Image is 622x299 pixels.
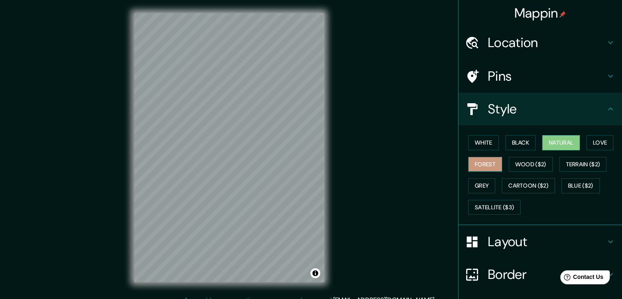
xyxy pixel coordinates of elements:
[468,135,499,150] button: White
[509,157,553,172] button: Wood ($2)
[310,268,320,278] button: Toggle attribution
[559,157,607,172] button: Terrain ($2)
[561,178,600,193] button: Blue ($2)
[488,34,606,51] h4: Location
[502,178,555,193] button: Cartoon ($2)
[468,157,502,172] button: Forest
[468,200,521,215] button: Satellite ($3)
[505,135,536,150] button: Black
[559,11,566,18] img: pin-icon.png
[488,68,606,84] h4: Pins
[549,267,613,290] iframe: Help widget launcher
[458,60,622,93] div: Pins
[488,266,606,283] h4: Border
[458,225,622,258] div: Layout
[488,233,606,250] h4: Layout
[458,258,622,291] div: Border
[586,135,613,150] button: Love
[468,178,495,193] button: Grey
[542,135,580,150] button: Natural
[458,93,622,125] div: Style
[458,26,622,59] div: Location
[514,5,566,21] h4: Mappin
[134,13,324,282] canvas: Map
[488,101,606,117] h4: Style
